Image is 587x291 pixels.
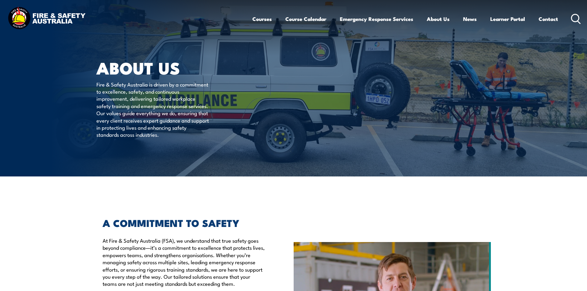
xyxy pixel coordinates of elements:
h1: About Us [96,60,249,75]
p: Fire & Safety Australia is driven by a commitment to excellence, safety, and continuous improveme... [96,81,209,138]
a: Courses [252,11,272,27]
a: About Us [427,11,450,27]
p: At Fire & Safety Australia (FSA), we understand that true safety goes beyond compliance—it’s a co... [103,237,265,287]
h2: A COMMITMENT TO SAFETY [103,218,265,227]
a: News [463,11,477,27]
a: Contact [539,11,558,27]
a: Learner Portal [490,11,525,27]
a: Course Calendar [285,11,326,27]
a: Emergency Response Services [340,11,413,27]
